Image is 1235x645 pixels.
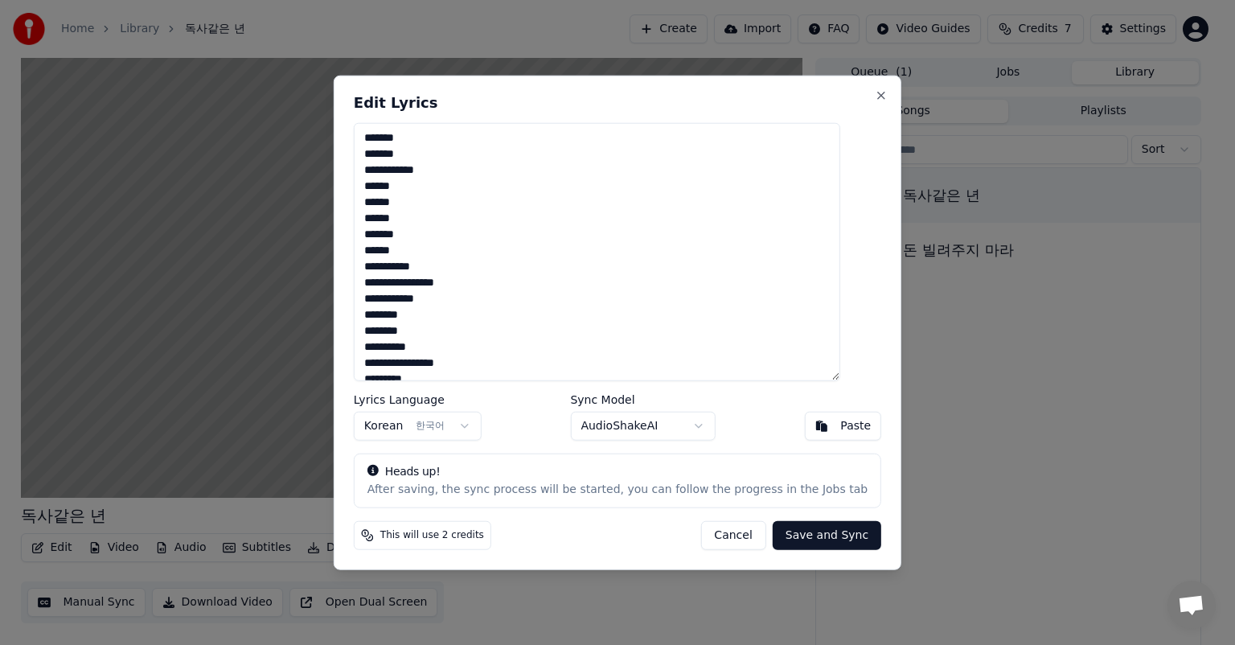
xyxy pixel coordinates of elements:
button: Paste [804,411,881,440]
h2: Edit Lyrics [354,96,881,110]
label: Lyrics Language [354,393,482,405]
div: Heads up! [367,463,868,479]
span: This will use 2 credits [380,528,484,541]
button: Cancel [700,520,765,549]
div: Paste [840,417,871,433]
div: After saving, the sync process will be started, you can follow the progress in the Jobs tab [367,481,868,497]
label: Sync Model [570,393,715,405]
button: Save and Sync [773,520,881,549]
